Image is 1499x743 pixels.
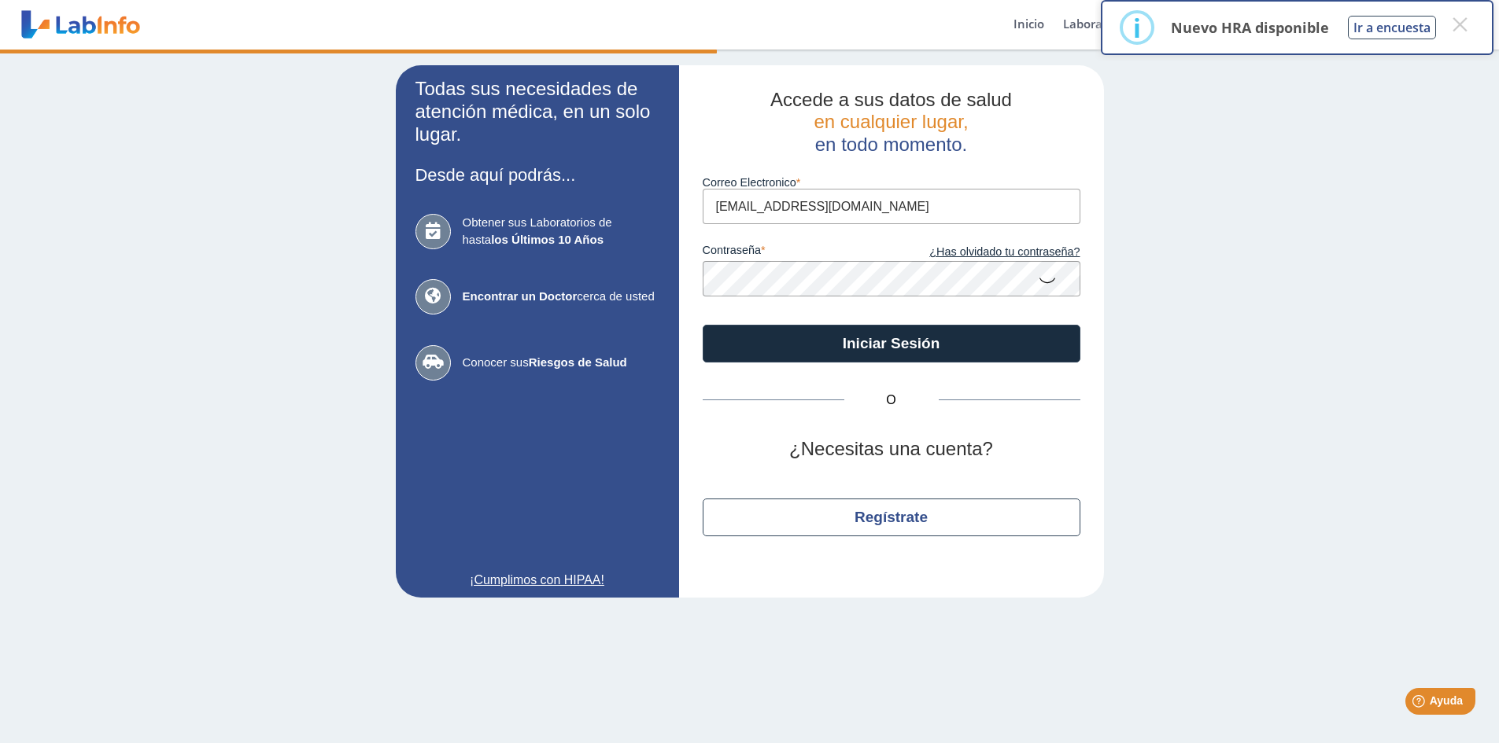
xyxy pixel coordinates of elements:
h2: Todas sus necesidades de atención médica, en un solo lugar. [415,78,659,145]
h2: ¿Necesitas una cuenta? [703,438,1080,461]
span: Obtener sus Laboratorios de hasta [463,214,659,249]
b: Riesgos de Salud [529,355,627,369]
div: i [1133,13,1141,42]
p: Nuevo HRA disponible [1171,18,1329,37]
button: Regístrate [703,498,1080,536]
a: ¿Has olvidado tu contraseña? [892,244,1080,261]
iframe: Help widget launcher [1359,682,1482,726]
span: en todo momento. [815,134,967,155]
span: en cualquier lugar, [814,111,968,132]
button: Close this dialog [1445,10,1474,39]
label: contraseña [703,244,892,261]
span: cerca de usted [463,288,659,306]
h3: Desde aquí podrás... [415,165,659,185]
a: ¡Cumplimos con HIPAA! [415,571,659,590]
span: Accede a sus datos de salud [770,89,1012,110]
span: Conocer sus [463,354,659,372]
b: los Últimos 10 Años [491,233,604,246]
button: Ir a encuesta [1348,16,1436,39]
b: Encontrar un Doctor [463,289,578,303]
label: Correo Electronico [703,176,1080,189]
button: Iniciar Sesión [703,325,1080,362]
span: O [844,391,939,410]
